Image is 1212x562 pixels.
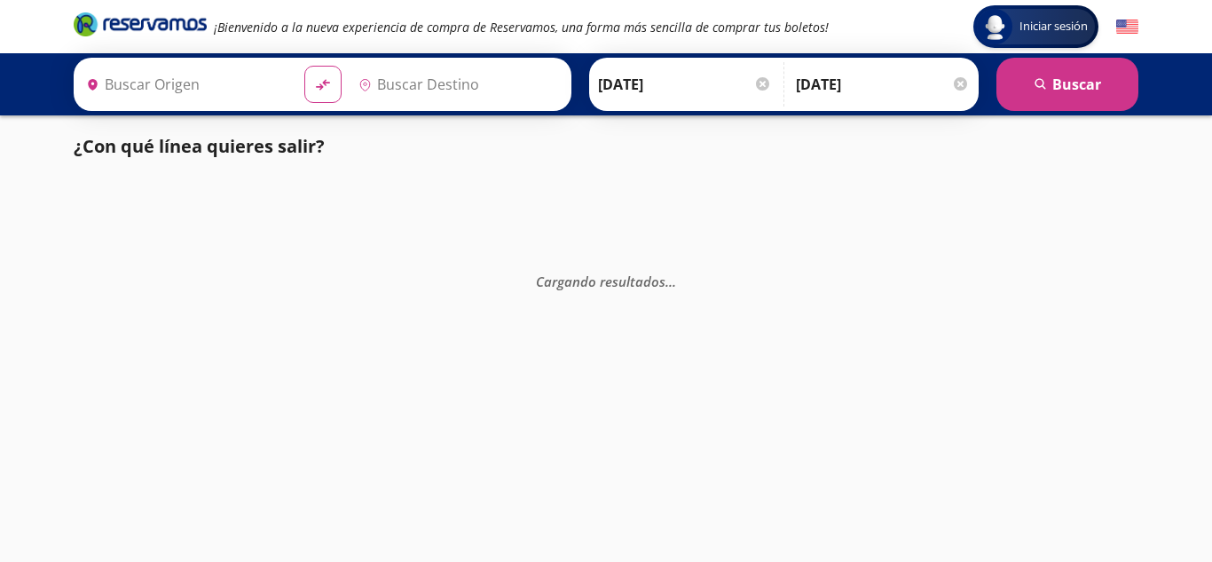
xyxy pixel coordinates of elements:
span: . [669,272,673,289]
input: Buscar Destino [351,62,563,107]
input: Buscar Origen [79,62,290,107]
p: ¿Con qué línea quieres salir? [74,133,325,160]
button: English [1116,16,1138,38]
a: Brand Logo [74,11,207,43]
span: . [665,272,669,289]
input: Elegir Fecha [598,62,772,107]
em: Cargando resultados [536,272,676,289]
span: . [673,272,676,289]
span: Iniciar sesión [1012,18,1095,36]
em: ¡Bienvenido a la nueva experiencia de compra de Reservamos, una forma más sencilla de comprar tus... [214,19,829,36]
input: Opcional [796,62,970,107]
button: Buscar [996,58,1138,111]
i: Brand Logo [74,11,207,37]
